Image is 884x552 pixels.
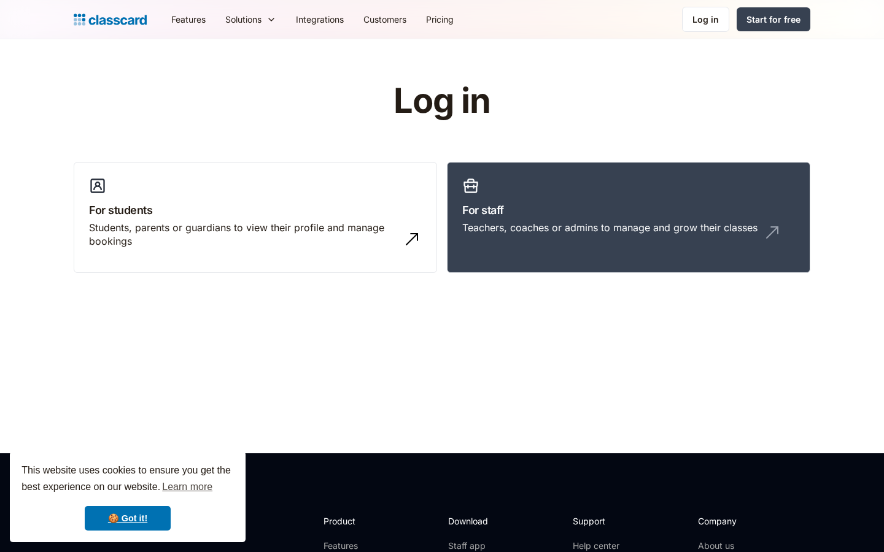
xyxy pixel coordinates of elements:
span: This website uses cookies to ensure you get the best experience on our website. [21,463,234,496]
a: Features [161,6,215,33]
a: Help center [573,540,622,552]
a: Staff app [448,540,498,552]
h2: Company [698,515,780,527]
a: Log in [682,7,729,32]
a: Customers [354,6,416,33]
h2: Support [573,515,622,527]
div: Start for free [746,13,801,26]
a: learn more about cookies [160,478,214,496]
h1: Log in [247,82,637,120]
a: Integrations [286,6,354,33]
a: Pricing [416,6,463,33]
a: dismiss cookie message [85,506,171,531]
h3: For students [89,202,422,218]
h3: For staff [462,202,795,218]
a: About us [698,540,780,552]
div: Teachers, coaches or admins to manage and grow their classes [462,221,758,234]
h2: Download [448,515,498,527]
div: Solutions [225,13,262,26]
h2: Product [324,515,389,527]
a: For staffTeachers, coaches or admins to manage and grow their classes [447,162,810,274]
div: Log in [692,13,719,26]
div: Solutions [215,6,286,33]
a: For studentsStudents, parents or guardians to view their profile and manage bookings [74,162,437,274]
a: Start for free [737,7,810,31]
a: Features [324,540,389,552]
div: Students, parents or guardians to view their profile and manage bookings [89,221,397,248]
div: cookieconsent [10,451,246,542]
a: home [74,11,147,28]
